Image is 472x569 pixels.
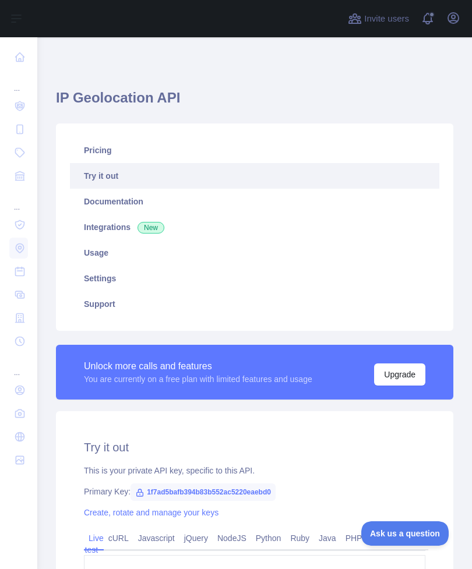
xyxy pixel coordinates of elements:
span: Invite users [364,12,409,26]
div: ... [9,354,28,377]
button: Invite users [346,9,411,28]
a: Usage [70,240,439,266]
a: Try it out [70,163,439,189]
a: Javascript [133,529,179,547]
button: Upgrade [374,363,425,386]
a: cURL [104,529,133,547]
a: Java [314,529,341,547]
a: Python [251,529,286,547]
a: Documentation [70,189,439,214]
div: Primary Key: [84,486,425,497]
a: Pricing [70,137,439,163]
h2: Try it out [84,439,425,455]
a: NodeJS [213,529,251,547]
a: Create, rotate and manage your keys [84,508,219,517]
span: 1f7ad5bafb394b83b552ac5220eaebd0 [131,483,276,501]
div: Unlock more calls and features [84,359,312,373]
div: ... [9,70,28,93]
div: You are currently on a free plan with limited features and usage [84,373,312,385]
h1: IP Geolocation API [56,89,453,116]
span: New [138,222,164,234]
a: Ruby [286,529,314,547]
a: Live test [84,529,104,559]
a: Settings [70,266,439,291]
a: jQuery [179,529,213,547]
a: Integrations New [70,214,439,240]
a: Support [70,291,439,317]
div: ... [9,189,28,212]
a: PHP [341,529,367,547]
div: This is your private API key, specific to this API. [84,465,425,476]
iframe: Toggle Customer Support [361,521,449,546]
